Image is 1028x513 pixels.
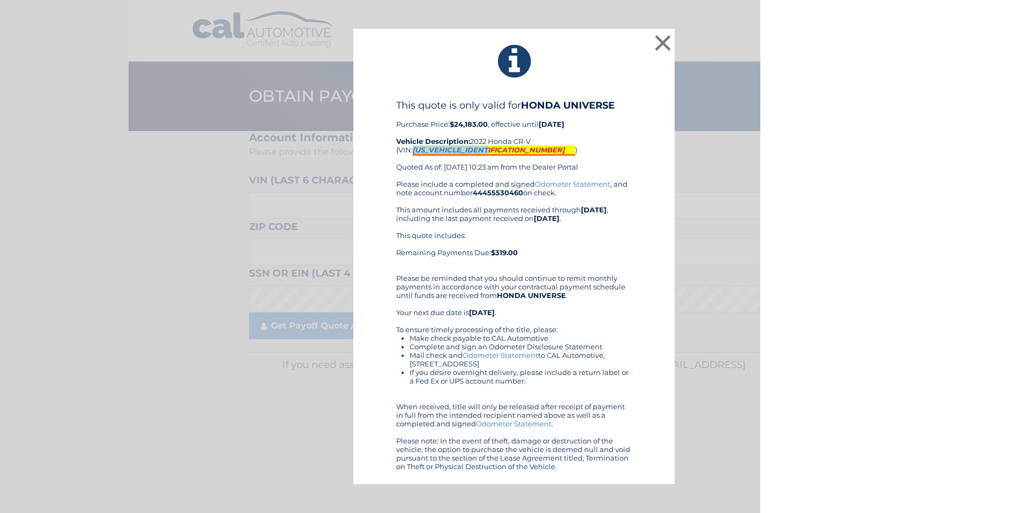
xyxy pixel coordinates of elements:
[581,205,607,214] b: [DATE]
[521,99,615,111] b: HONDA UNIVERSE
[535,180,610,188] a: Odometer Statement
[469,308,495,317] b: [DATE]
[396,231,632,265] div: This quote includes: Remaining Payments Due:
[450,120,488,128] b: $24,183.00
[473,188,523,197] b: 44455530460
[396,137,470,146] strong: Vehicle Description:
[534,214,560,223] b: [DATE]
[539,120,564,128] b: [DATE]
[410,342,632,351] li: Complete and sign an Odometer Disclosure Statement
[396,99,632,180] div: Purchase Price: , effective until 2022 Honda CR-V (VIN: ) Quoted As of: [DATE] 10:23 am from the ...
[652,32,674,53] button: ×
[396,99,632,111] h4: This quote is only valid for
[410,334,632,342] li: Make check payable to CAL Automotive
[497,291,566,300] b: HONDA UNIVERSE
[413,146,575,156] mark: [US_VEHICLE_IDENTIFICATION_NUMBER]
[491,248,518,257] b: $319.00
[396,180,632,471] div: Please include a completed and signed , and note account number on check. This amount includes al...
[410,368,632,385] li: If you desire overnight delivery, please include a return label or a Fed Ex or UPS account number.
[410,351,632,368] li: Mail check and to CAL Automotive, [STREET_ADDRESS]
[463,351,538,359] a: Odometer Statement
[476,419,551,428] a: Odometer Statement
